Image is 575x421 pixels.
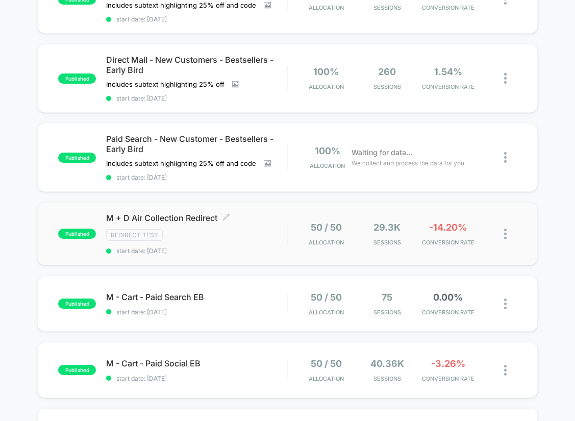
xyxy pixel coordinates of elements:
[370,358,404,369] span: 40.36k
[313,66,339,77] span: 100%
[420,83,477,90] span: CONVERSION RATE
[106,1,256,9] span: Includes subtext highlighting 25% off and code
[311,222,342,233] span: 50 / 50
[58,299,96,309] span: published
[429,222,467,233] span: -14.20%
[311,292,342,303] span: 50 / 50
[309,4,344,11] span: Allocation
[106,375,287,382] span: start date: [DATE]
[359,83,415,90] span: Sessions
[434,66,462,77] span: 1.54%
[378,66,396,77] span: 260
[106,134,287,154] span: Paid Search - New Customer - Bestsellers - Early Bird
[431,358,465,369] span: -3.26%
[504,73,507,84] img: close
[309,309,344,316] span: Allocation
[359,309,415,316] span: Sessions
[420,375,477,382] span: CONVERSION RATE
[106,55,287,75] span: Direct Mail - New Customers - Bestsellers - Early Bird
[359,375,415,382] span: Sessions
[373,222,401,233] span: 29.3k
[58,229,96,239] span: published
[106,213,287,223] span: M + D Air Collection Redirect
[315,145,340,156] span: 100%
[352,147,412,158] span: Waiting for data...
[309,239,344,246] span: Allocation
[310,162,345,169] span: Allocation
[420,309,477,316] span: CONVERSION RATE
[106,15,287,23] span: start date: [DATE]
[106,247,287,255] span: start date: [DATE]
[504,299,507,309] img: close
[106,94,287,102] span: start date: [DATE]
[309,83,344,90] span: Allocation
[433,292,463,303] span: 0.00%
[106,80,224,88] span: Includes subtext highlighting 25% off
[311,358,342,369] span: 50 / 50
[420,239,477,246] span: CONVERSION RATE
[504,365,507,376] img: close
[106,292,287,302] span: M - Cart - Paid Search EB
[352,158,464,168] span: We collect and process the data for you
[359,4,415,11] span: Sessions
[106,174,287,181] span: start date: [DATE]
[504,229,507,239] img: close
[58,153,96,163] span: published
[420,4,477,11] span: CONVERSION RATE
[106,159,256,167] span: Includes subtext highlighting 25% off and code
[359,239,415,246] span: Sessions
[504,152,507,163] img: close
[106,358,287,368] span: M - Cart - Paid Social EB
[106,308,287,316] span: start date: [DATE]
[309,375,344,382] span: Allocation
[106,229,163,241] span: Redirect Test
[382,292,392,303] span: 75
[58,73,96,84] span: published
[58,365,96,375] span: published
